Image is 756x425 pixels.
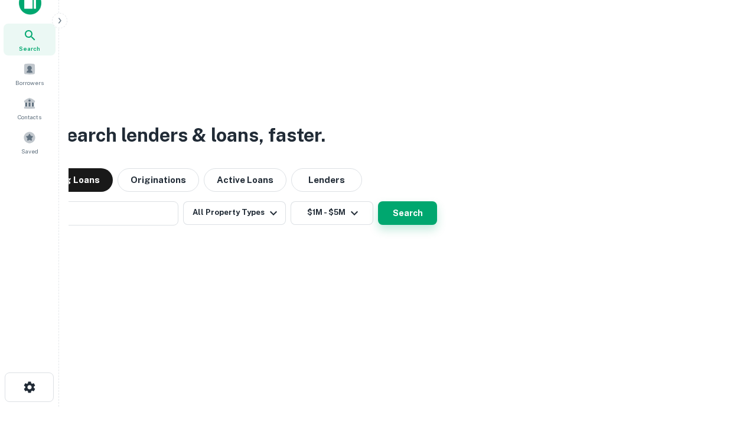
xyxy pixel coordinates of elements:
[18,112,41,122] span: Contacts
[204,168,286,192] button: Active Loans
[21,146,38,156] span: Saved
[4,58,56,90] a: Borrowers
[4,126,56,158] a: Saved
[4,24,56,55] a: Search
[697,331,756,387] iframe: Chat Widget
[118,168,199,192] button: Originations
[378,201,437,225] button: Search
[4,92,56,124] a: Contacts
[291,168,362,192] button: Lenders
[15,78,44,87] span: Borrowers
[183,201,286,225] button: All Property Types
[19,44,40,53] span: Search
[291,201,373,225] button: $1M - $5M
[54,121,325,149] h3: Search lenders & loans, faster.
